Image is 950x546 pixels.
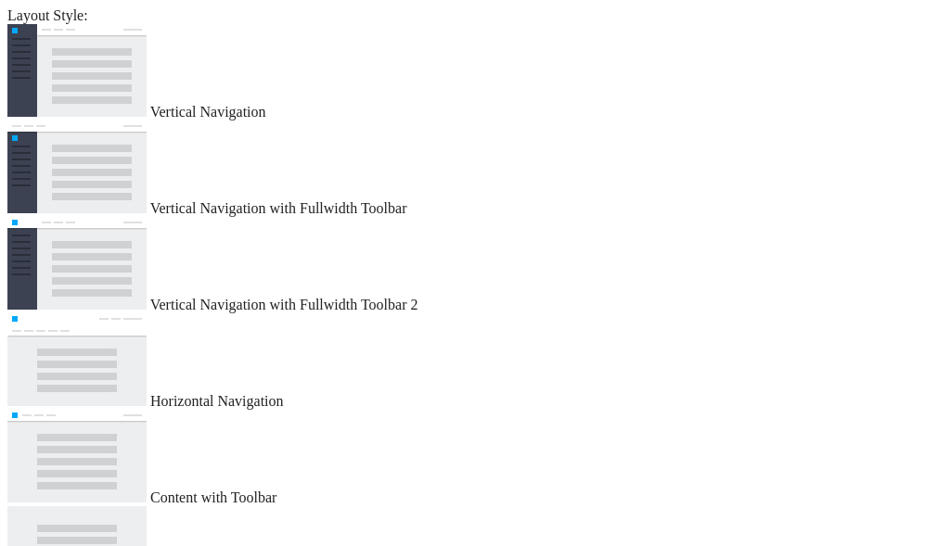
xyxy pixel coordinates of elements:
md-radio-button: Vertical Navigation with Fullwidth Toolbar [7,121,943,217]
img: vertical-nav-with-full-toolbar.jpg [7,121,147,213]
md-radio-button: Vertical Navigation with Fullwidth Toolbar 2 [7,217,943,313]
md-radio-button: Vertical Navigation [7,24,943,121]
span: Vertical Navigation with Fullwidth Toolbar [150,200,407,216]
img: vertical-nav-with-full-toolbar-2.jpg [7,217,147,310]
md-radio-button: Horizontal Navigation [7,313,943,410]
span: Vertical Navigation [150,104,266,120]
img: horizontal-nav.jpg [7,313,147,406]
div: Layout Style: [7,7,943,24]
img: content-with-toolbar.jpg [7,410,147,502]
span: Horizontal Navigation [150,393,284,409]
span: Content with Toolbar [150,489,276,505]
span: Vertical Navigation with Fullwidth Toolbar 2 [150,297,418,312]
img: vertical-nav.jpg [7,24,147,117]
md-radio-button: Content with Toolbar [7,410,943,506]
